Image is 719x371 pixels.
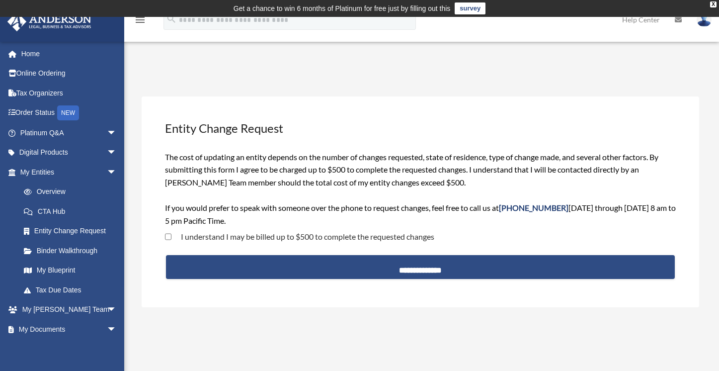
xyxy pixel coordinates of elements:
a: survey [455,2,485,14]
img: User Pic [697,12,712,27]
h3: Entity Change Request [164,119,677,138]
a: My [PERSON_NAME] Teamarrow_drop_down [7,300,132,320]
a: Entity Change Request [14,221,127,241]
a: My Documentsarrow_drop_down [7,319,132,339]
span: arrow_drop_down [107,300,127,320]
span: arrow_drop_down [107,319,127,340]
a: Digital Productsarrow_drop_down [7,143,132,163]
i: menu [134,14,146,26]
span: [PHONE_NUMBER] [499,203,568,212]
a: Binder Walkthrough [14,241,132,261]
span: arrow_drop_down [107,143,127,163]
a: Tax Due Dates [14,280,132,300]
a: menu [134,17,146,26]
img: Anderson Advisors Platinum Portal [4,12,94,31]
a: Order StatusNEW [7,103,132,123]
i: search [166,13,177,24]
div: Get a chance to win 6 months of Platinum for free just by filling out this [234,2,451,14]
a: CTA Hub [14,201,132,221]
a: Tax Organizers [7,83,132,103]
div: NEW [57,105,79,120]
label: I understand I may be billed up to $500 to complete the requested changes [171,233,434,241]
a: My Entitiesarrow_drop_down [7,162,132,182]
a: Overview [14,182,132,202]
span: arrow_drop_down [107,162,127,183]
div: close [710,1,717,7]
a: My Blueprint [14,261,132,280]
a: Platinum Q&Aarrow_drop_down [7,123,132,143]
span: arrow_drop_down [107,123,127,143]
a: Home [7,44,132,64]
span: The cost of updating an entity depends on the number of changes requested, state of residence, ty... [165,152,676,225]
a: Online Ordering [7,64,132,84]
